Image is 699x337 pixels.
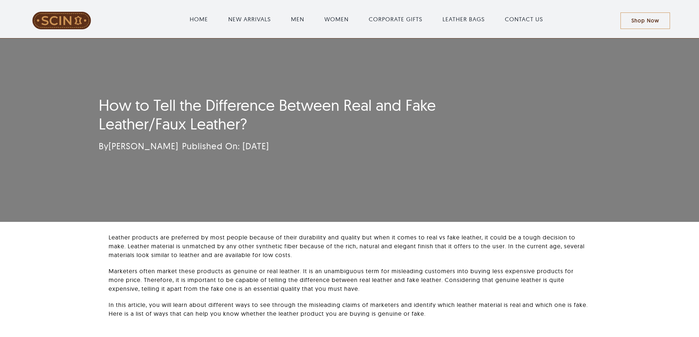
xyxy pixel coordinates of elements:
[99,96,513,133] h1: How to Tell the Difference Between Real and Fake Leather/Faux Leather?
[505,15,543,23] a: CONTACT US
[620,12,670,29] a: Shop Now
[631,18,659,24] span: Shop Now
[113,7,620,31] nav: Main Menu
[443,15,485,23] a: LEATHER BAGS
[228,15,271,23] a: NEW ARRIVALS
[369,15,422,23] a: CORPORATE GIFTS
[109,267,591,293] p: Marketers often market these products as genuine or real leather. It is an unambiguous term for m...
[109,233,591,259] p: Leather products are preferred by most people because of their durability and quality but when it...
[291,15,304,23] a: MEN
[182,140,269,151] span: Published On: [DATE]
[99,140,178,151] span: By
[324,15,349,23] a: WOMEN
[109,140,178,151] a: [PERSON_NAME]
[109,300,591,318] p: In this article, you will learn about different ways to see through the misleading claims of mark...
[190,15,208,23] a: HOME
